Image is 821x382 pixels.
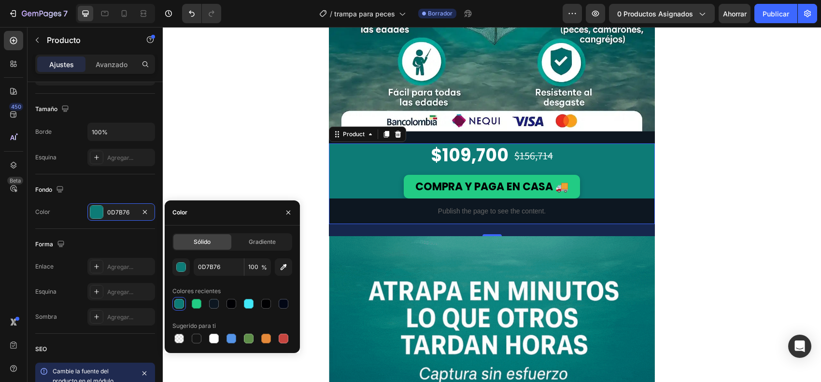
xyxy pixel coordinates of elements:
[35,313,57,320] font: Sombra
[35,154,57,161] font: Esquina
[261,264,267,271] font: %
[35,241,53,248] font: Forma
[4,4,72,23] button: 7
[719,4,750,23] button: Ahorrar
[35,186,52,193] font: Fondo
[47,35,81,45] font: Producto
[609,4,715,23] button: 0 productos asignados
[166,179,492,189] p: Publish the page to see the content.
[763,10,789,18] font: Publicar
[617,10,693,18] font: 0 productos asignados
[35,263,54,270] font: Enlace
[334,10,395,18] font: trampa para peces
[723,10,747,18] font: Ahorrar
[163,27,821,382] iframe: Área de diseño
[107,209,129,216] font: 0D7B76
[107,263,133,270] font: Agregar...
[241,148,417,171] a: COMPRA Y PAGA EN CASA 🚚
[35,288,57,295] font: Esquina
[178,103,204,112] div: Product
[35,105,57,113] font: Tamaño
[88,123,155,141] input: Auto
[172,209,187,216] font: Color
[330,10,332,18] font: /
[754,4,797,23] button: Publicar
[267,116,347,141] div: $109,700
[428,10,453,17] font: Borrador
[172,287,221,295] font: Colores recientes
[35,128,52,135] font: Borde
[194,258,244,276] input: Por ejemplo: FFFFFF
[194,238,211,245] font: Sólido
[96,60,127,69] font: Avanzado
[172,322,216,329] font: Sugerido para ti
[11,103,21,110] font: 450
[10,177,21,184] font: Beta
[253,152,406,167] span: COMPRA Y PAGA EN CASA 🚚
[351,121,391,137] div: $156,714
[35,345,47,353] font: SEO
[249,238,276,245] font: Gradiente
[107,288,133,296] font: Agregar...
[49,60,74,69] font: Ajustes
[47,34,129,46] p: Producto
[63,9,68,18] font: 7
[182,4,221,23] div: Deshacer/Rehacer
[107,313,133,321] font: Agregar...
[107,154,133,161] font: Agregar...
[788,335,811,358] div: Abrir Intercom Messenger
[35,208,50,215] font: Color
